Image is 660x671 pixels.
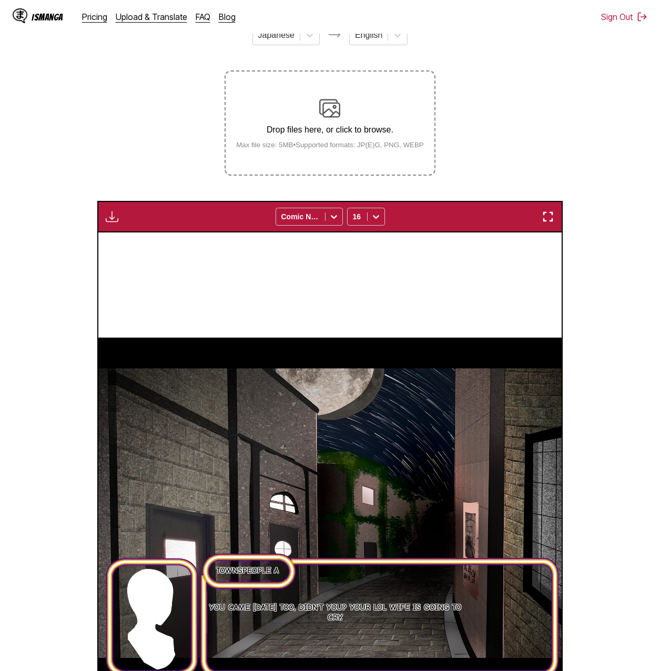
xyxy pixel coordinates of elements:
small: Max file size: 5MB • Supported formats: JP(E)G, PNG, WEBP [228,141,432,149]
button: Sign Out [601,12,647,22]
a: Pricing [82,12,107,22]
img: IsManga Logo [13,8,27,23]
div: IsManga [32,12,63,22]
p: Drop files here, or click to browse. [228,125,432,135]
img: Languages icon [328,28,341,41]
img: Sign out [637,12,647,22]
p: You came [DATE] too, didn't you? Your lol wife is going to cry. [205,601,466,625]
a: FAQ [196,12,210,22]
a: Blog [219,12,236,22]
p: Townspeople A [214,564,281,578]
a: Upload & Translate [116,12,187,22]
img: Enter fullscreen [542,210,554,223]
img: Download translated images [106,210,118,223]
a: IsManga LogoIsManga [13,8,82,25]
